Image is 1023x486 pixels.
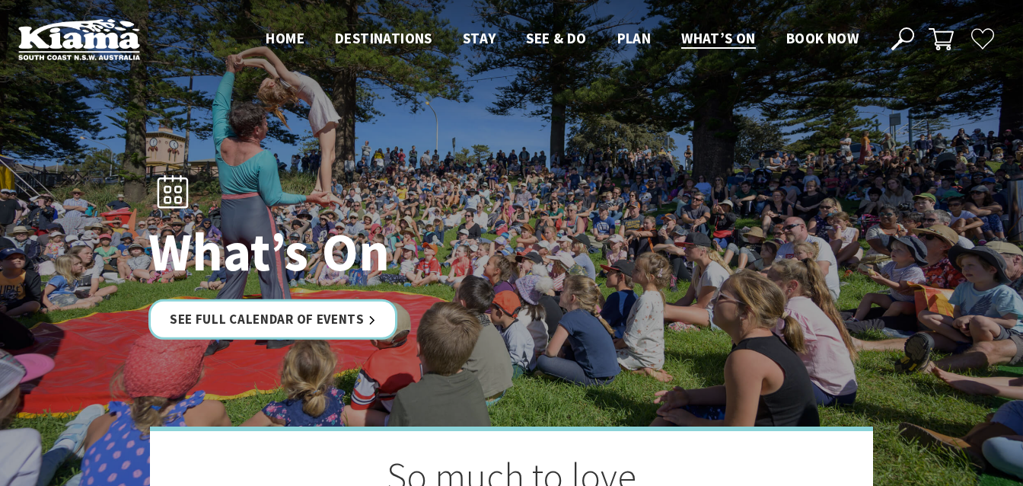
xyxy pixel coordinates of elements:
[18,18,140,60] img: Kiama Logo
[786,29,859,47] span: Book now
[617,29,652,47] span: Plan
[266,29,304,47] span: Home
[148,222,578,281] h1: What’s On
[335,29,432,47] span: Destinations
[681,29,756,47] span: What’s On
[148,299,397,340] a: See Full Calendar of Events
[250,27,874,52] nav: Main Menu
[463,29,496,47] span: Stay
[526,29,586,47] span: See & Do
